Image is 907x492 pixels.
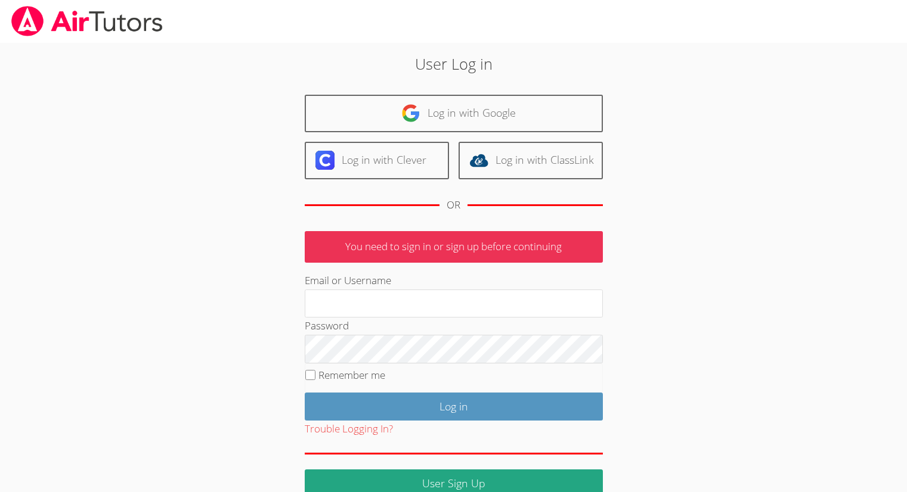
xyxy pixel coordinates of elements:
[305,142,449,179] a: Log in with Clever
[305,319,349,332] label: Password
[305,393,603,421] input: Log in
[459,142,603,179] a: Log in with ClassLink
[305,273,391,287] label: Email or Username
[305,421,393,438] button: Trouble Logging In?
[447,197,460,214] div: OR
[209,52,698,75] h2: User Log in
[305,231,603,263] p: You need to sign in or sign up before continuing
[315,151,335,170] img: clever-logo-6eab21bc6e7a338710f1a6ff85c0baf02591cd810cc4098c63d3a4b26e2feb20.svg
[305,95,603,132] a: Log in with Google
[318,368,385,382] label: Remember me
[10,6,164,36] img: airtutors_banner-c4298cdbf04f3fff15de1276eac7730deb9818008684d7c2e4769d2f7ddbe033.png
[469,151,488,170] img: classlink-logo-d6bb404cc1216ec64c9a2012d9dc4662098be43eaf13dc465df04b49fa7ab582.svg
[401,104,420,123] img: google-logo-50288ca7cdecda66e5e0955fdab243c47b7ad437acaf1139b6f446037453330a.svg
